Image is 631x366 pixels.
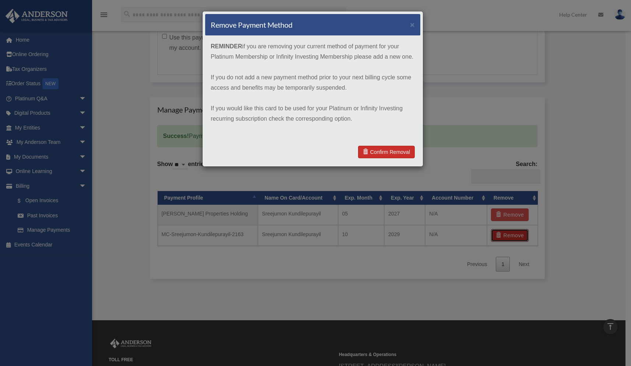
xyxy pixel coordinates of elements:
a: Confirm Removal [358,146,415,158]
h4: Remove Payment Method [211,20,292,30]
button: × [410,21,415,28]
div: if you are removing your current method of payment for your Platinum Membership or Infinity Inves... [205,36,420,140]
p: If you would like this card to be used for your Platinum or Infinity Investing recurring subscrip... [211,103,415,124]
strong: REMINDER [211,43,242,49]
p: If you do not add a new payment method prior to your next billing cycle some access and benefits ... [211,72,415,93]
